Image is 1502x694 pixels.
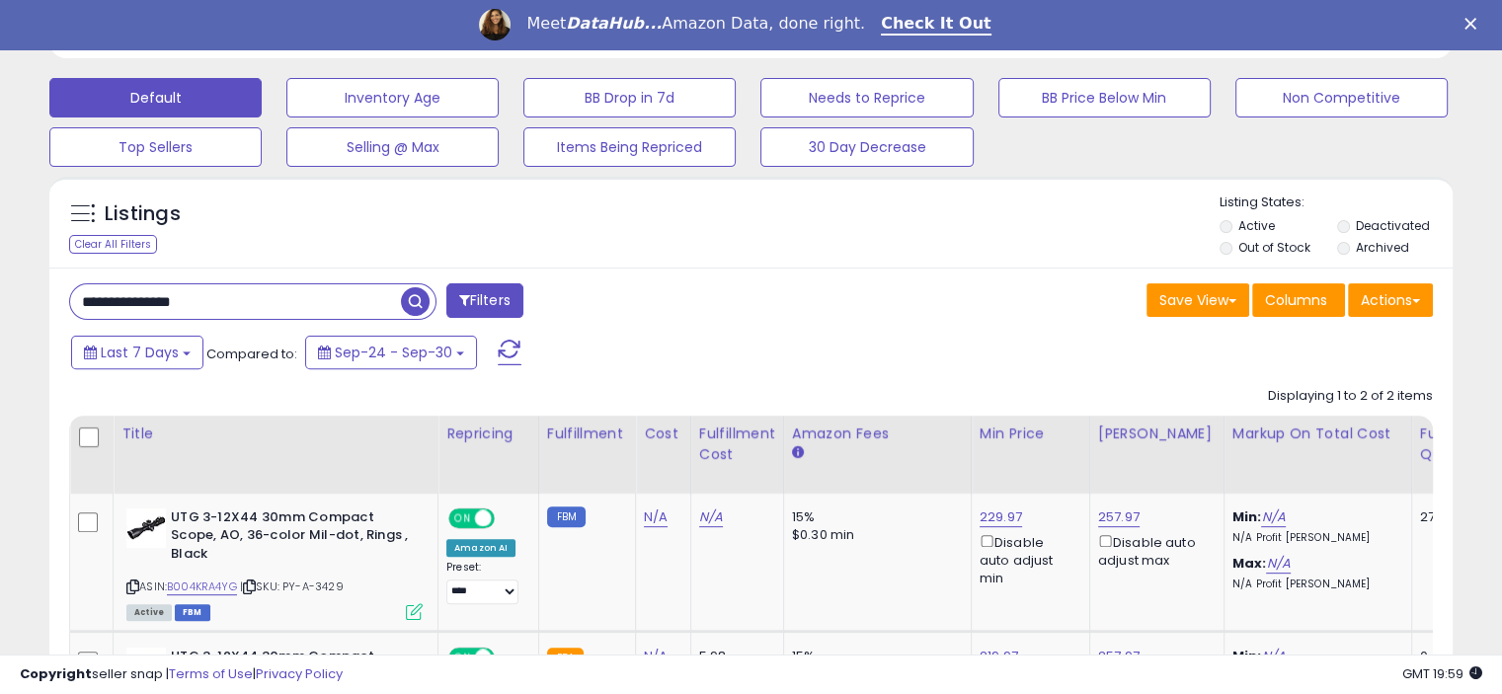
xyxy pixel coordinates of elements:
img: Profile image for Georgie [479,9,511,40]
a: 257.97 [1098,507,1140,527]
img: 31gNocbl-aS._SL40_.jpg [126,508,166,548]
button: Default [49,78,262,117]
a: 229.97 [980,507,1022,527]
div: Fulfillment [547,424,627,444]
span: FBM [175,604,210,621]
span: All listings currently available for purchase on Amazon [126,604,172,621]
span: Last 7 Days [101,343,179,362]
div: Title [121,424,430,444]
button: BB Price Below Min [998,78,1211,117]
div: Preset: [446,561,523,605]
span: Compared to: [206,345,297,363]
button: Actions [1348,283,1433,317]
div: 15% [792,508,956,526]
a: N/A [1261,507,1285,527]
div: Disable auto adjust max [1098,531,1209,570]
div: Repricing [446,424,530,444]
button: Filters [446,283,523,318]
a: N/A [644,507,668,527]
i: DataHub... [566,14,662,33]
a: N/A [699,507,723,527]
a: N/A [1266,554,1290,574]
span: Columns [1265,290,1327,310]
div: Amazon AI [446,539,515,557]
span: ON [450,509,475,526]
a: Terms of Use [169,664,253,683]
a: Check It Out [881,14,991,36]
div: Cost [644,424,682,444]
div: Amazon Fees [792,424,963,444]
span: OFF [492,509,523,526]
button: Top Sellers [49,127,262,167]
th: The percentage added to the cost of goods (COGS) that forms the calculator for Min & Max prices. [1224,416,1411,494]
div: Displaying 1 to 2 of 2 items [1268,387,1433,406]
button: Columns [1252,283,1345,317]
label: Active [1238,217,1275,234]
div: Min Price [980,424,1081,444]
button: Sep-24 - Sep-30 [305,336,477,369]
button: 30 Day Decrease [760,127,973,167]
div: seller snap | | [20,665,343,684]
div: Fulfillable Quantity [1420,424,1488,465]
button: Items Being Repriced [523,127,736,167]
span: | SKU: PY-A-3429 [240,578,344,594]
button: Inventory Age [286,78,499,117]
b: Min: [1232,507,1262,526]
div: [PERSON_NAME] [1098,424,1216,444]
button: Selling @ Max [286,127,499,167]
p: Listing States: [1220,193,1453,212]
span: Sep-24 - Sep-30 [335,343,452,362]
div: $0.30 min [792,526,956,544]
button: BB Drop in 7d [523,78,736,117]
small: Amazon Fees. [792,444,804,462]
a: B004KRA4YG [167,578,237,595]
div: Fulfillment Cost [699,424,775,465]
div: Close [1464,18,1484,30]
small: FBM [547,506,586,527]
div: Meet Amazon Data, done right. [526,14,865,34]
label: Out of Stock [1238,239,1310,256]
p: N/A Profit [PERSON_NAME] [1232,531,1396,545]
div: ASIN: [126,508,423,618]
div: Markup on Total Cost [1232,424,1403,444]
b: Max: [1232,554,1267,573]
span: 2025-10-8 19:59 GMT [1402,664,1482,683]
button: Last 7 Days [71,336,203,369]
div: 27 [1420,508,1481,526]
h5: Listings [105,200,181,228]
button: Save View [1146,283,1249,317]
div: Disable auto adjust min [980,531,1074,588]
b: UTG 3-12X44 30mm Compact Scope, AO, 36-color Mil-dot, Rings , Black [171,508,411,569]
button: Non Competitive [1235,78,1448,117]
label: Archived [1355,239,1408,256]
div: Clear All Filters [69,235,157,254]
button: Needs to Reprice [760,78,973,117]
label: Deactivated [1355,217,1429,234]
p: N/A Profit [PERSON_NAME] [1232,578,1396,591]
strong: Copyright [20,664,92,683]
a: Privacy Policy [256,664,343,683]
